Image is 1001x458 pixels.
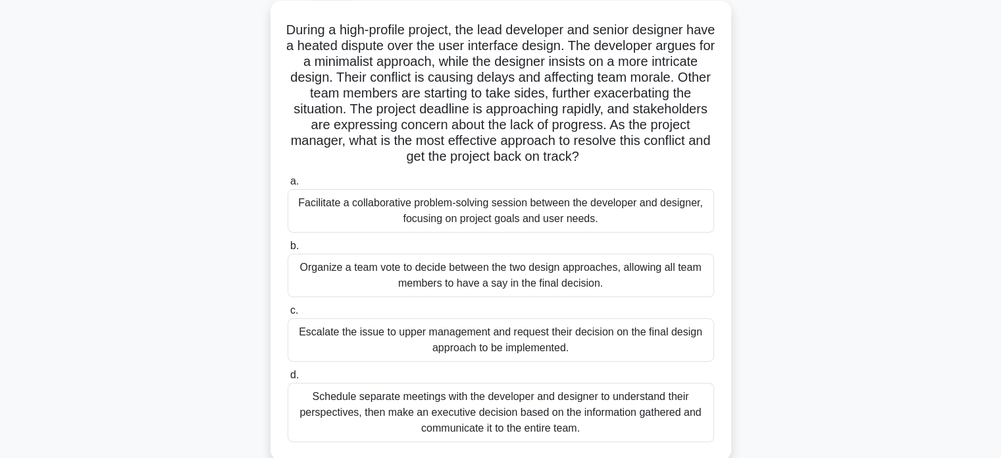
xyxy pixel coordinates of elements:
div: Escalate the issue to upper management and request their decision on the final design approach to... [288,318,714,362]
div: Facilitate a collaborative problem-solving session between the developer and designer, focusing o... [288,189,714,233]
div: Organize a team vote to decide between the two design approaches, allowing all team members to ha... [288,254,714,297]
span: a. [290,175,299,186]
span: b. [290,240,299,251]
span: c. [290,304,298,316]
h5: During a high-profile project, the lead developer and senior designer have a heated dispute over ... [286,22,715,165]
span: d. [290,369,299,380]
div: Schedule separate meetings with the developer and designer to understand their perspectives, then... [288,383,714,442]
